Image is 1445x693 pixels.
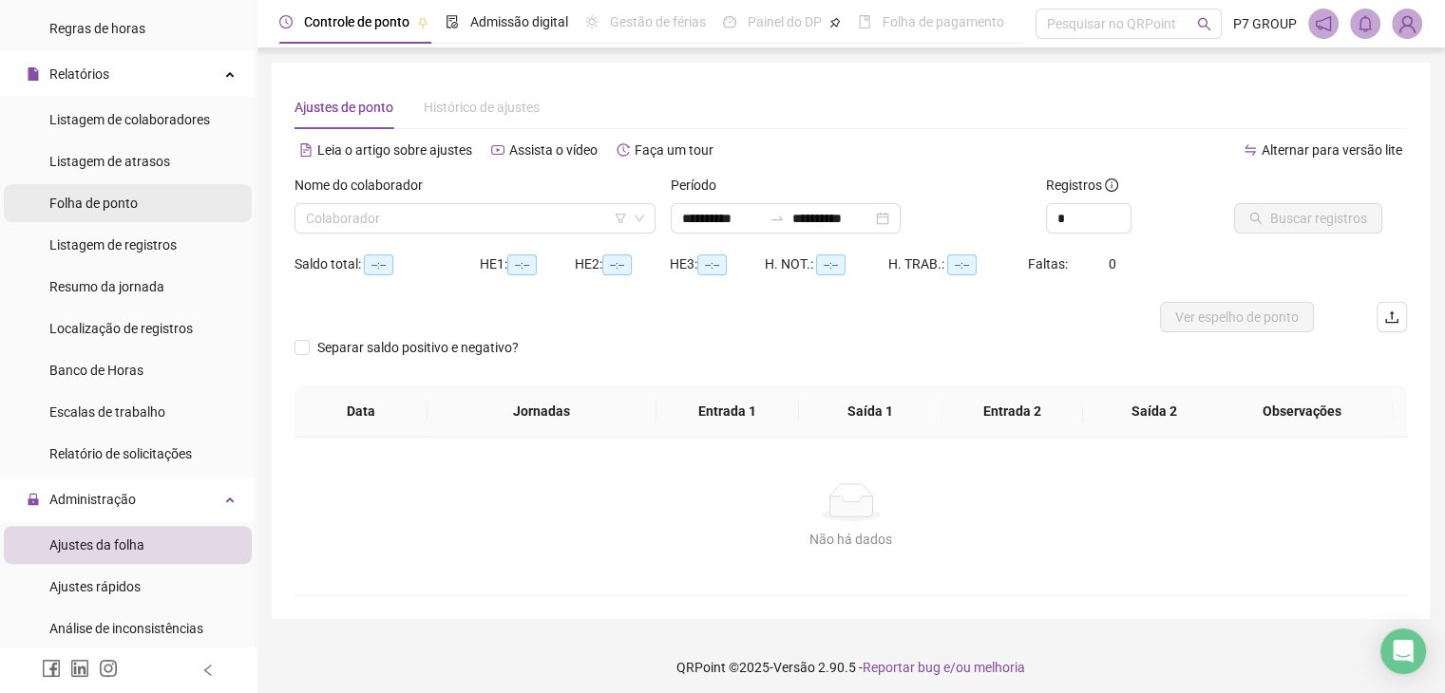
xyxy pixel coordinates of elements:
span: to [770,211,785,226]
span: dashboard [723,15,736,28]
span: swap-right [770,211,785,226]
span: Registros [1046,175,1118,196]
th: Entrada 1 [656,385,799,438]
span: pushpin [417,17,428,28]
div: H. TRAB.: [888,253,1027,275]
span: Assista o vídeo [509,142,598,158]
span: lock [27,493,40,506]
span: Escalas de trabalho [49,404,165,420]
span: Controle de ponto [304,14,409,29]
span: Listagem de atrasos [49,154,170,169]
button: Ver espelho de ponto [1160,302,1314,332]
span: Ajustes rápidos [49,579,141,594]
span: Leia o artigo sobre ajustes [317,142,472,158]
span: clock-circle [279,15,293,28]
label: Nome do colaborador [295,175,435,196]
span: Folha de ponto [49,196,138,211]
span: youtube [491,143,504,157]
span: --:-- [602,254,632,275]
span: Versão [773,660,815,675]
label: Período [671,175,729,196]
span: swap [1244,143,1257,157]
span: Separar saldo positivo e negativo? [310,337,526,358]
button: Buscar registros [1234,203,1382,234]
span: facebook [42,659,61,678]
div: Saldo total: [295,253,480,275]
span: Análise de inconsistências [49,621,203,636]
span: Painel do DP [748,14,822,29]
span: --:-- [364,254,393,275]
span: instagram [99,659,118,678]
span: pushpin [829,17,841,28]
span: Listagem de registros [49,237,177,253]
span: Gestão de férias [610,14,706,29]
div: H. NOT.: [765,253,888,275]
img: 94453 [1393,9,1421,38]
span: 0 [1109,256,1116,272]
th: Jornadas [428,385,656,438]
span: notification [1315,15,1332,32]
span: Faltas: [1028,256,1071,272]
span: Observações [1227,401,1378,421]
span: filter [615,213,626,224]
span: history [617,143,630,157]
span: Banco de Horas [49,363,143,378]
span: info-circle [1105,178,1118,192]
span: down [634,213,645,224]
div: HE 1: [480,253,575,275]
span: sun [585,15,599,28]
th: Saída 2 [1083,385,1226,438]
span: Regras de horas [49,21,145,36]
span: --:-- [816,254,846,275]
span: file [27,67,40,81]
span: upload [1384,309,1399,325]
span: --:-- [507,254,537,275]
span: Admissão digital [470,14,568,29]
span: Reportar bug e/ou melhoria [863,660,1025,675]
div: Não há dados [317,529,1384,550]
div: HE 2: [575,253,670,275]
span: book [858,15,871,28]
span: Ajustes de ponto [295,100,393,115]
span: Alternar para versão lite [1262,142,1402,158]
span: Localização de registros [49,321,193,336]
span: left [201,664,215,677]
span: Relatório de solicitações [49,446,192,461]
span: --:-- [947,254,977,275]
span: P7 GROUP [1233,13,1297,34]
th: Saída 1 [799,385,941,438]
span: Listagem de colaboradores [49,112,210,127]
span: Administração [49,492,136,507]
span: Resumo da jornada [49,279,164,294]
span: Relatórios [49,66,109,82]
span: linkedin [70,659,89,678]
span: file-done [446,15,459,28]
span: Folha de pagamento [883,14,1004,29]
th: Data [295,385,428,438]
th: Observações [1212,385,1394,438]
span: Faça um tour [635,142,713,158]
div: HE 3: [670,253,765,275]
span: Ajustes da folha [49,537,144,553]
span: Histórico de ajustes [424,100,540,115]
div: Open Intercom Messenger [1380,628,1426,674]
th: Entrada 2 [941,385,1084,438]
span: --:-- [697,254,727,275]
span: bell [1357,15,1374,32]
span: search [1197,17,1211,31]
span: file-text [299,143,313,157]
